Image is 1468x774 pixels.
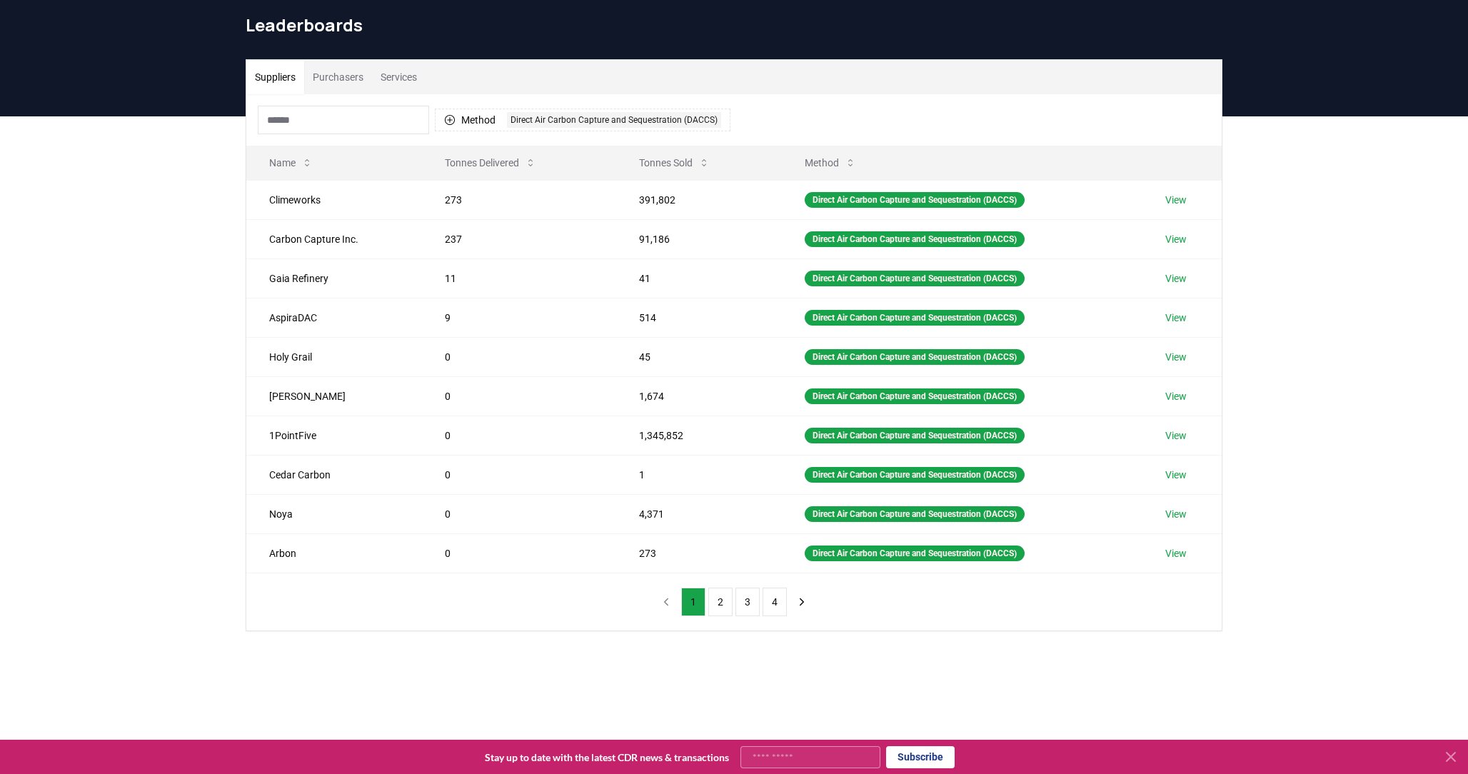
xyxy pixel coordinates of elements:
a: View [1165,507,1187,521]
td: Carbon Capture Inc. [246,219,422,258]
a: View [1165,350,1187,364]
td: 4,371 [616,494,781,533]
div: Direct Air Carbon Capture and Sequestration (DACCS) [805,546,1025,561]
td: 0 [422,416,617,455]
td: 0 [422,455,617,494]
td: 41 [616,258,781,298]
button: Suppliers [246,60,304,94]
div: Direct Air Carbon Capture and Sequestration (DACCS) [805,349,1025,365]
a: View [1165,468,1187,482]
div: Direct Air Carbon Capture and Sequestration (DACCS) [805,467,1025,483]
button: Tonnes Sold [628,149,721,177]
button: 4 [763,588,787,616]
td: 9 [422,298,617,337]
h1: Leaderboards [246,14,1222,36]
div: Direct Air Carbon Capture and Sequestration (DACCS) [805,310,1025,326]
button: 1 [681,588,705,616]
a: View [1165,232,1187,246]
td: Holy Grail [246,337,422,376]
td: 45 [616,337,781,376]
td: 1 [616,455,781,494]
td: AspiraDAC [246,298,422,337]
button: next page [790,588,814,616]
td: 0 [422,376,617,416]
button: Tonnes Delivered [433,149,548,177]
button: 2 [708,588,733,616]
td: 391,802 [616,180,781,219]
td: 514 [616,298,781,337]
td: 0 [422,494,617,533]
div: Direct Air Carbon Capture and Sequestration (DACCS) [805,192,1025,208]
td: Climeworks [246,180,422,219]
div: Direct Air Carbon Capture and Sequestration (DACCS) [805,506,1025,522]
td: [PERSON_NAME] [246,376,422,416]
a: View [1165,389,1187,403]
td: 0 [422,337,617,376]
div: Direct Air Carbon Capture and Sequestration (DACCS) [507,112,721,128]
button: Purchasers [304,60,372,94]
td: 1PointFive [246,416,422,455]
td: 237 [422,219,617,258]
a: View [1165,546,1187,561]
td: Arbon [246,533,422,573]
div: Direct Air Carbon Capture and Sequestration (DACCS) [805,428,1025,443]
a: View [1165,428,1187,443]
td: 91,186 [616,219,781,258]
td: 1,345,852 [616,416,781,455]
td: 0 [422,533,617,573]
button: Method [793,149,868,177]
button: 3 [735,588,760,616]
div: Direct Air Carbon Capture and Sequestration (DACCS) [805,271,1025,286]
a: View [1165,271,1187,286]
td: Gaia Refinery [246,258,422,298]
div: Direct Air Carbon Capture and Sequestration (DACCS) [805,231,1025,247]
button: MethodDirect Air Carbon Capture and Sequestration (DACCS) [435,109,730,131]
td: Cedar Carbon [246,455,422,494]
button: Services [372,60,426,94]
td: 273 [422,180,617,219]
div: Direct Air Carbon Capture and Sequestration (DACCS) [805,388,1025,404]
td: Noya [246,494,422,533]
a: View [1165,311,1187,325]
td: 11 [422,258,617,298]
a: View [1165,193,1187,207]
td: 273 [616,533,781,573]
button: Name [258,149,324,177]
td: 1,674 [616,376,781,416]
